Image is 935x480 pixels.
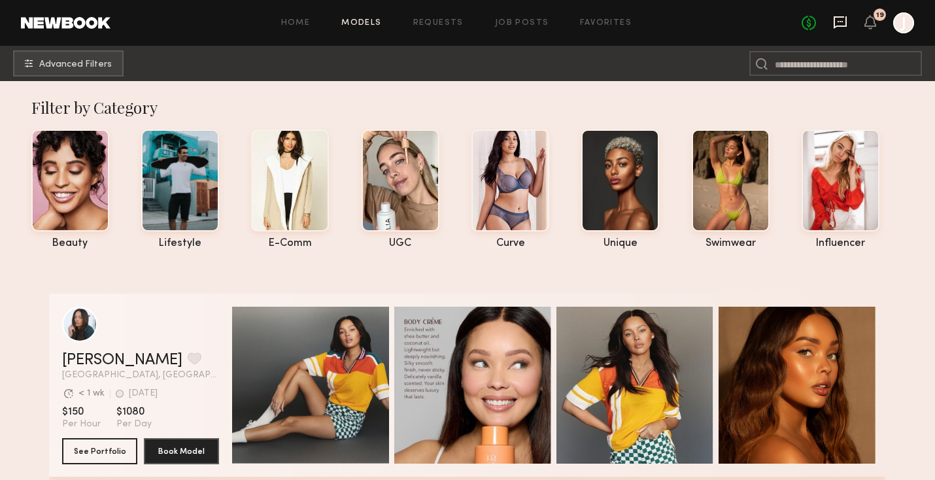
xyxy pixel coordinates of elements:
[62,438,137,464] button: See Portfolio
[413,19,464,27] a: Requests
[251,238,329,249] div: e-comm
[471,238,549,249] div: curve
[495,19,549,27] a: Job Posts
[31,238,109,249] div: beauty
[116,419,152,430] span: Per Day
[144,438,219,464] button: Book Model
[62,352,182,368] a: [PERSON_NAME]
[116,405,152,419] span: $1080
[281,19,311,27] a: Home
[341,19,381,27] a: Models
[609,381,688,392] span: Quick Preview
[692,238,770,249] div: swimwear
[581,238,659,249] div: unique
[802,238,879,249] div: influencer
[772,381,850,392] span: Quick Preview
[13,50,124,77] button: Advanced Filters
[39,60,112,69] span: Advanced Filters
[141,238,219,249] div: lifestyle
[31,97,917,118] div: Filter by Category
[62,419,101,430] span: Per Hour
[362,238,439,249] div: UGC
[285,381,364,392] span: Quick Preview
[876,12,884,19] div: 19
[62,371,219,380] span: [GEOGRAPHIC_DATA], [GEOGRAPHIC_DATA]
[580,19,632,27] a: Favorites
[62,405,101,419] span: $150
[78,389,105,398] div: < 1 wk
[447,381,526,392] span: Quick Preview
[893,12,914,33] a: J
[129,389,158,398] div: [DATE]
